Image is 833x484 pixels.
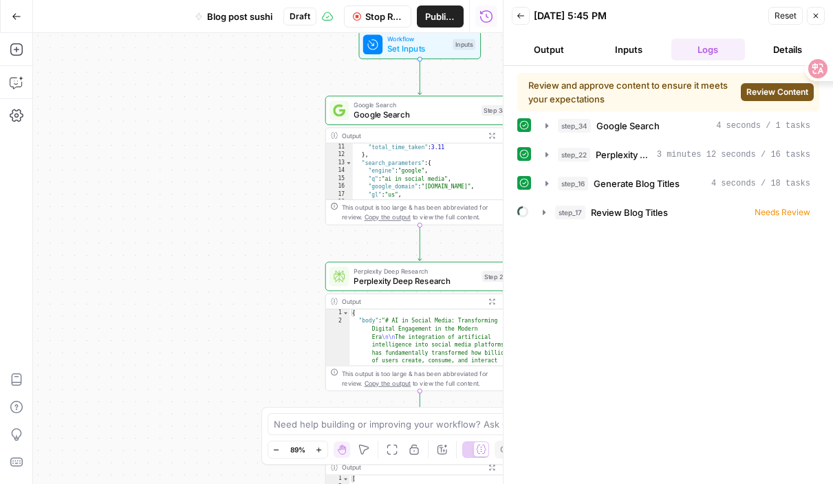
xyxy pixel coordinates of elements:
[425,10,455,23] span: Publish
[495,441,526,459] button: Copy
[342,368,509,388] div: This output is too large & has been abbreviated for review. to view the full content.
[326,144,353,152] div: 11
[482,271,509,282] div: Step 22
[325,30,515,60] div: WorkflowSet InputsInputs
[750,38,825,60] button: Details
[387,34,448,44] span: Workflow
[342,203,509,222] div: This output is too large & has been abbreviated for review. to view the full content.
[512,38,586,60] button: Output
[326,309,350,318] div: 1
[537,144,819,166] button: 3 minutes 12 seconds / 16 tasks
[671,38,746,60] button: Logs
[596,119,660,133] span: Google Search
[326,191,353,199] div: 17
[354,266,477,276] span: Perplexity Deep Research
[417,5,464,27] button: Publish
[345,159,352,168] span: Toggle code folding, rows 13 through 20
[342,463,481,472] div: Output
[387,43,448,55] span: Set Inputs
[186,5,281,27] button: Blog post sushi
[746,86,808,98] span: Review Content
[290,10,310,23] span: Draft
[558,177,588,190] span: step_16
[342,296,481,306] div: Output
[453,39,475,50] div: Inputs
[326,183,353,191] div: 16
[537,115,819,137] button: 4 seconds / 1 tasks
[558,119,591,133] span: step_34
[326,151,353,159] div: 12
[534,201,819,223] button: Needs Review
[711,177,810,190] span: 4 seconds / 18 tasks
[591,206,668,219] span: Review Blog Titles
[482,105,509,116] div: Step 34
[558,148,590,162] span: step_22
[290,444,305,455] span: 89%
[326,475,350,483] div: 1
[365,10,402,23] span: Stop Run
[418,225,422,260] g: Edge from step_34 to step_22
[594,177,680,190] span: Generate Blog Titles
[365,214,411,221] span: Copy the output
[592,38,666,60] button: Inputs
[657,148,810,161] span: 3 minutes 12 seconds / 16 tasks
[537,173,819,195] button: 4 seconds / 18 tasks
[342,131,481,140] div: Output
[326,159,353,168] div: 13
[354,274,477,287] span: Perplexity Deep Research
[716,120,810,132] span: 4 seconds / 1 tasks
[326,167,353,175] div: 14
[768,7,803,25] button: Reset
[755,206,810,219] span: Needs Review
[365,379,411,387] span: Copy the output
[741,83,814,101] button: Review Content
[555,206,585,219] span: step_17
[354,100,476,110] span: Google Search
[207,10,272,23] span: Blog post sushi
[775,10,797,22] span: Reset
[354,109,476,121] span: Google Search
[596,148,651,162] span: Perplexity Deep Research
[418,59,422,94] g: Edge from start to step_34
[325,96,515,225] div: Google SearchGoogle SearchStep 34Output "total_time_taken":3.11 }, "search_parameters":{ "engine"...
[344,5,411,27] button: Stop Run
[326,175,353,184] div: 15
[325,262,515,391] div: Perplexity Deep ResearchPerplexity Deep ResearchStep 22Output{ "body":"# AI in Social Media: Tran...
[343,475,349,483] span: Toggle code folding, rows 1 through 9
[528,78,735,106] div: Review and approve content to ensure it meets your expectations
[343,309,349,318] span: Toggle code folding, rows 1 through 3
